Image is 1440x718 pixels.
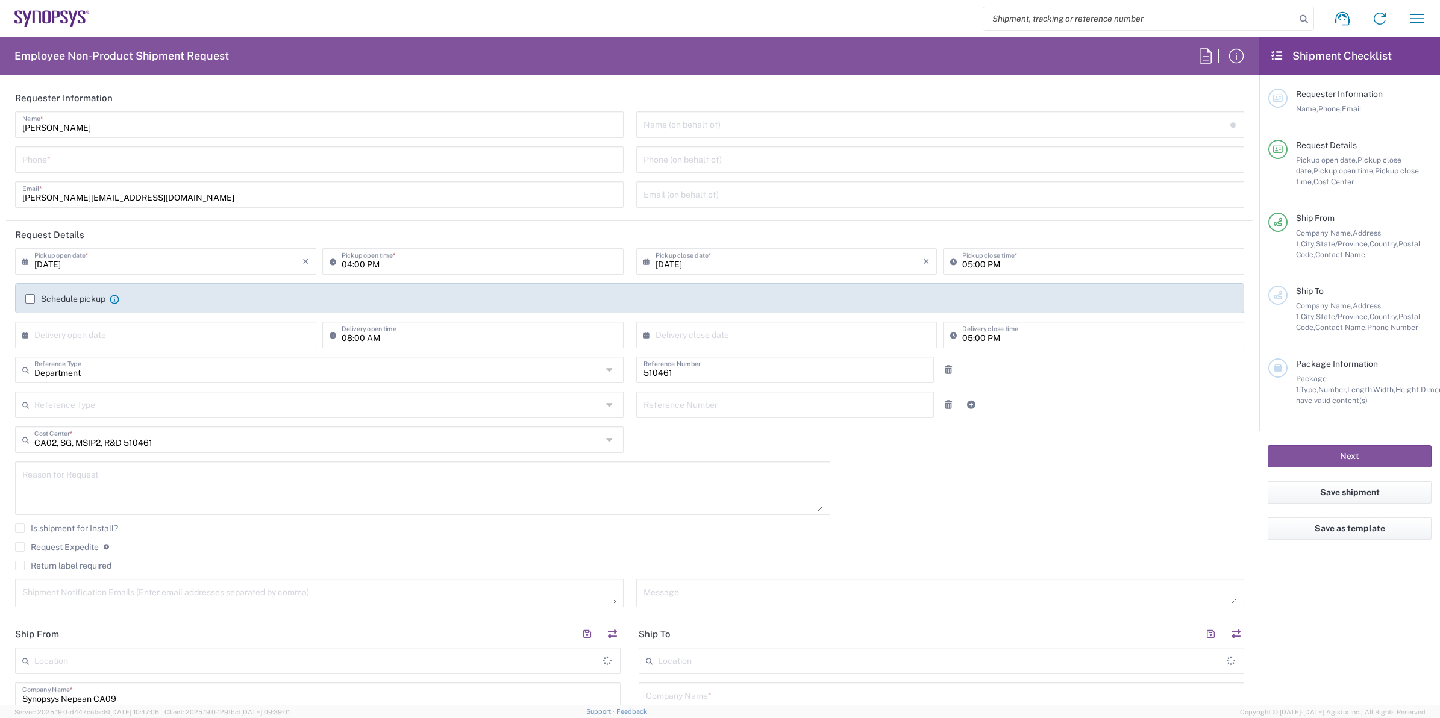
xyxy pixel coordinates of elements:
[963,396,980,413] a: Add Reference
[1367,323,1418,332] span: Phone Number
[1296,374,1327,394] span: Package 1:
[1296,359,1378,369] span: Package Information
[639,628,671,640] h2: Ship To
[1370,312,1398,321] span: Country,
[110,708,159,716] span: [DATE] 10:47:06
[1296,104,1318,113] span: Name,
[1268,445,1432,467] button: Next
[1296,213,1335,223] span: Ship From
[983,7,1295,30] input: Shipment, tracking or reference number
[1370,239,1398,248] span: Country,
[1268,517,1432,540] button: Save as template
[1296,89,1383,99] span: Requester Information
[25,294,105,304] label: Schedule pickup
[586,708,616,715] a: Support
[1318,104,1342,113] span: Phone,
[1296,228,1353,237] span: Company Name,
[14,49,229,63] h2: Employee Non-Product Shipment Request
[1347,385,1373,394] span: Length,
[1296,155,1357,164] span: Pickup open date,
[1313,166,1375,175] span: Pickup open time,
[1240,707,1426,717] span: Copyright © [DATE]-[DATE] Agistix Inc., All Rights Reserved
[15,561,111,570] label: Return label required
[616,708,647,715] a: Feedback
[241,708,290,716] span: [DATE] 09:39:01
[1296,286,1324,296] span: Ship To
[1296,140,1357,150] span: Request Details
[1342,104,1362,113] span: Email
[1395,385,1421,394] span: Height,
[15,229,84,241] h2: Request Details
[164,708,290,716] span: Client: 2025.19.0-129fbcf
[1316,239,1370,248] span: State/Province,
[1315,250,1365,259] span: Contact Name
[1268,481,1432,504] button: Save shipment
[940,361,957,378] a: Remove Reference
[1300,385,1318,394] span: Type,
[923,252,930,271] i: ×
[1313,177,1354,186] span: Cost Center
[1301,239,1316,248] span: City,
[15,523,118,533] label: Is shipment for Install?
[1316,312,1370,321] span: State/Province,
[1296,301,1353,310] span: Company Name,
[940,396,957,413] a: Remove Reference
[1270,49,1392,63] h2: Shipment Checklist
[1315,323,1367,332] span: Contact Name,
[15,92,113,104] h2: Requester Information
[15,628,59,640] h2: Ship From
[1318,385,1347,394] span: Number,
[14,708,159,716] span: Server: 2025.19.0-d447cefac8f
[1373,385,1395,394] span: Width,
[15,542,99,552] label: Request Expedite
[302,252,309,271] i: ×
[1301,312,1316,321] span: City,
